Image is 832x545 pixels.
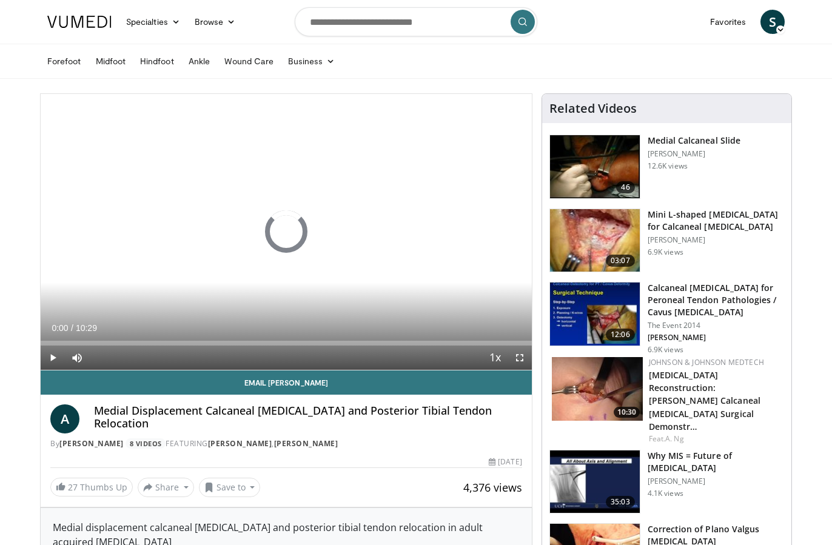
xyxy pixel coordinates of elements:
[41,370,532,395] a: Email [PERSON_NAME]
[50,404,79,433] a: A
[760,10,785,34] a: S
[648,135,740,147] h3: Medial Calcaneal Slide
[549,282,784,355] a: 12:06 Calcaneal [MEDICAL_DATA] for Peroneal Tendon Pathologies / Cavus [MEDICAL_DATA] The Event 2...
[648,321,784,330] p: The Event 2014
[489,456,522,467] div: [DATE]
[217,49,281,73] a: Wound Care
[549,450,784,514] a: 35:03 Why MIS = Future of [MEDICAL_DATA] [PERSON_NAME] 4.1K views
[648,247,683,257] p: 6.9K views
[126,438,166,449] a: 8 Videos
[648,149,740,159] p: [PERSON_NAME]
[550,209,640,272] img: sanhudo_mini_L_3.png.150x105_q85_crop-smart_upscale.jpg
[463,480,522,495] span: 4,376 views
[274,438,338,449] a: [PERSON_NAME]
[71,323,73,333] span: /
[648,476,784,486] p: [PERSON_NAME]
[187,10,243,34] a: Browse
[649,369,760,432] a: [MEDICAL_DATA] Reconstruction: [PERSON_NAME] Calcaneal [MEDICAL_DATA] Surgical Demonstr…
[40,49,89,73] a: Forefoot
[606,255,635,267] span: 03:07
[89,49,133,73] a: Midfoot
[550,283,640,346] img: b0b537f8-eee8-421c-9ddf-9ba735f26705.150x105_q85_crop-smart_upscale.jpg
[68,481,78,493] span: 27
[41,94,532,370] video-js: Video Player
[549,209,784,273] a: 03:07 Mini L-shaped [MEDICAL_DATA] for Calcaneal [MEDICAL_DATA] [PERSON_NAME] 6.9K views
[94,404,522,430] h4: Medial Displacement Calcaneal [MEDICAL_DATA] and Posterior Tibial Tendon Relocation
[50,438,522,449] div: By FEATURING ,
[483,346,508,370] button: Playback Rate
[550,450,640,513] img: d2ad2a79-9ed4-4a84-b0ca-be5628b646eb.150x105_q85_crop-smart_upscale.jpg
[41,341,532,346] div: Progress Bar
[648,235,784,245] p: [PERSON_NAME]
[41,346,65,370] button: Play
[649,357,764,367] a: Johnson & Johnson MedTech
[208,438,272,449] a: [PERSON_NAME]
[65,346,89,370] button: Mute
[648,282,784,318] h3: Calcaneal [MEDICAL_DATA] for Peroneal Tendon Pathologies / Cavus [MEDICAL_DATA]
[606,496,635,508] span: 35:03
[616,181,634,193] span: 46
[648,450,784,474] h3: Why MIS = Future of [MEDICAL_DATA]
[606,329,635,341] span: 12:06
[552,357,643,421] a: 10:30
[648,489,683,498] p: 4.1K views
[295,7,537,36] input: Search topics, interventions
[52,323,68,333] span: 0:00
[50,478,133,497] a: 27 Thumbs Up
[133,49,181,73] a: Hindfoot
[550,135,640,198] img: 1227497_3.png.150x105_q85_crop-smart_upscale.jpg
[281,49,343,73] a: Business
[199,478,261,497] button: Save to
[552,357,643,421] img: 80ad437c-7ccf-4354-94af-0190d3bdec88.150x105_q85_crop-smart_upscale.jpg
[549,101,637,116] h4: Related Videos
[138,478,194,497] button: Share
[649,433,782,444] div: Feat.
[648,345,683,355] p: 6.9K views
[549,135,784,199] a: 46 Medial Calcaneal Slide [PERSON_NAME] 12.6K views
[665,433,684,444] a: A. Ng
[119,10,187,34] a: Specialties
[703,10,753,34] a: Favorites
[76,323,97,333] span: 10:29
[614,407,640,418] span: 10:30
[508,346,532,370] button: Fullscreen
[181,49,217,73] a: Ankle
[648,161,688,171] p: 12.6K views
[59,438,124,449] a: [PERSON_NAME]
[47,16,112,28] img: VuMedi Logo
[648,209,784,233] h3: Mini L-shaped [MEDICAL_DATA] for Calcaneal [MEDICAL_DATA]
[648,333,784,343] p: [PERSON_NAME]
